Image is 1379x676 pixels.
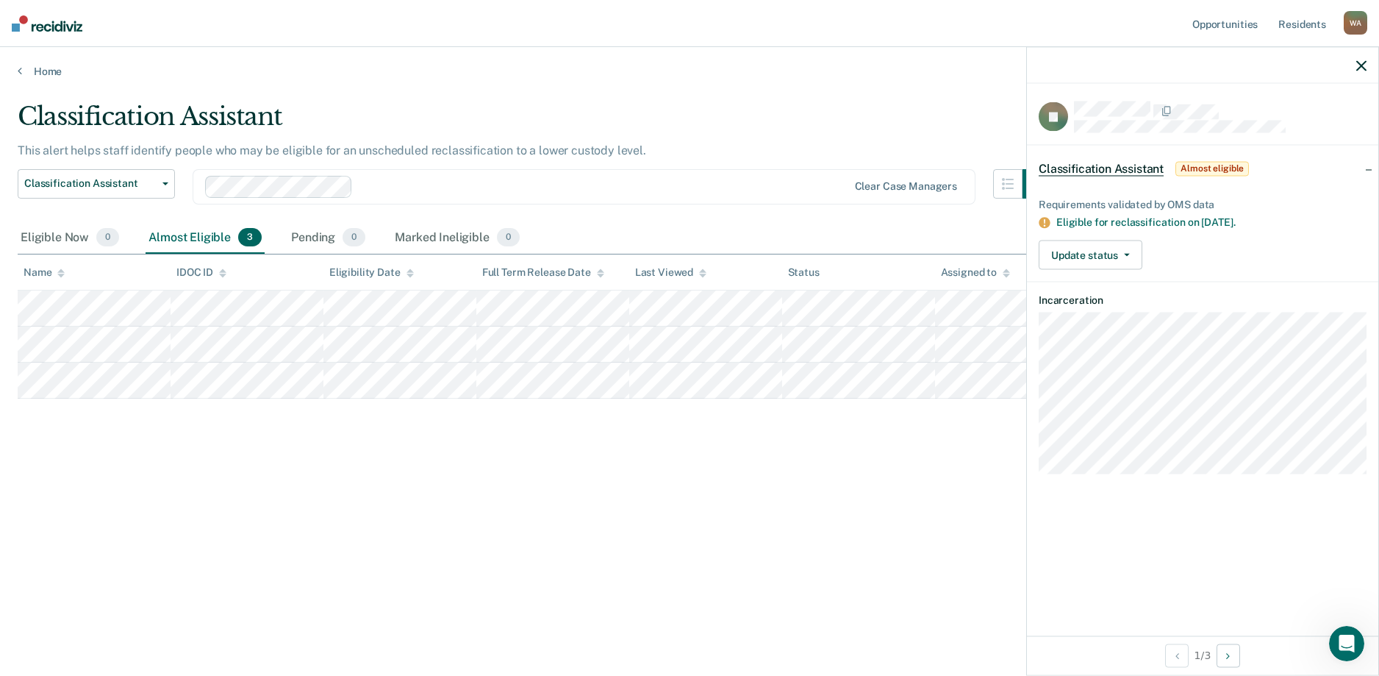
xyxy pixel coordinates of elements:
div: IDOC ID [176,266,226,279]
div: Classification AssistantAlmost eligible [1027,145,1378,192]
span: 0 [497,228,520,247]
div: Last Viewed [635,266,706,279]
div: Status [788,266,820,279]
div: Full Term Release Date [482,266,604,279]
span: Classification Assistant [24,177,157,190]
div: Classification Assistant [18,102,1052,143]
div: Eligibility Date [329,266,414,279]
div: W A [1344,11,1367,35]
button: Update status [1039,241,1142,270]
div: Eligible for reclassification on [DATE]. [1056,216,1367,229]
div: Name [24,266,65,279]
div: Requirements validated by OMS data [1039,198,1367,210]
div: Almost Eligible [146,222,265,255]
span: 0 [343,228,365,247]
p: This alert helps staff identify people who may be eligible for an unscheduled reclassification to... [18,143,646,157]
div: 1 / 3 [1027,636,1378,675]
span: 3 [238,228,262,247]
img: Recidiviz [12,15,82,32]
iframe: Intercom live chat [1329,626,1364,661]
div: Assigned to [941,266,1010,279]
span: Classification Assistant [1039,161,1164,176]
div: Eligible Now [18,222,122,255]
div: Pending [288,222,368,255]
div: Marked Ineligible [392,222,523,255]
span: 0 [96,228,119,247]
dt: Incarceration [1039,294,1367,307]
div: Clear case managers [855,180,957,193]
button: Next Opportunity [1217,644,1240,667]
button: Previous Opportunity [1165,644,1189,667]
a: Home [18,65,1361,78]
span: Almost eligible [1175,161,1249,176]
